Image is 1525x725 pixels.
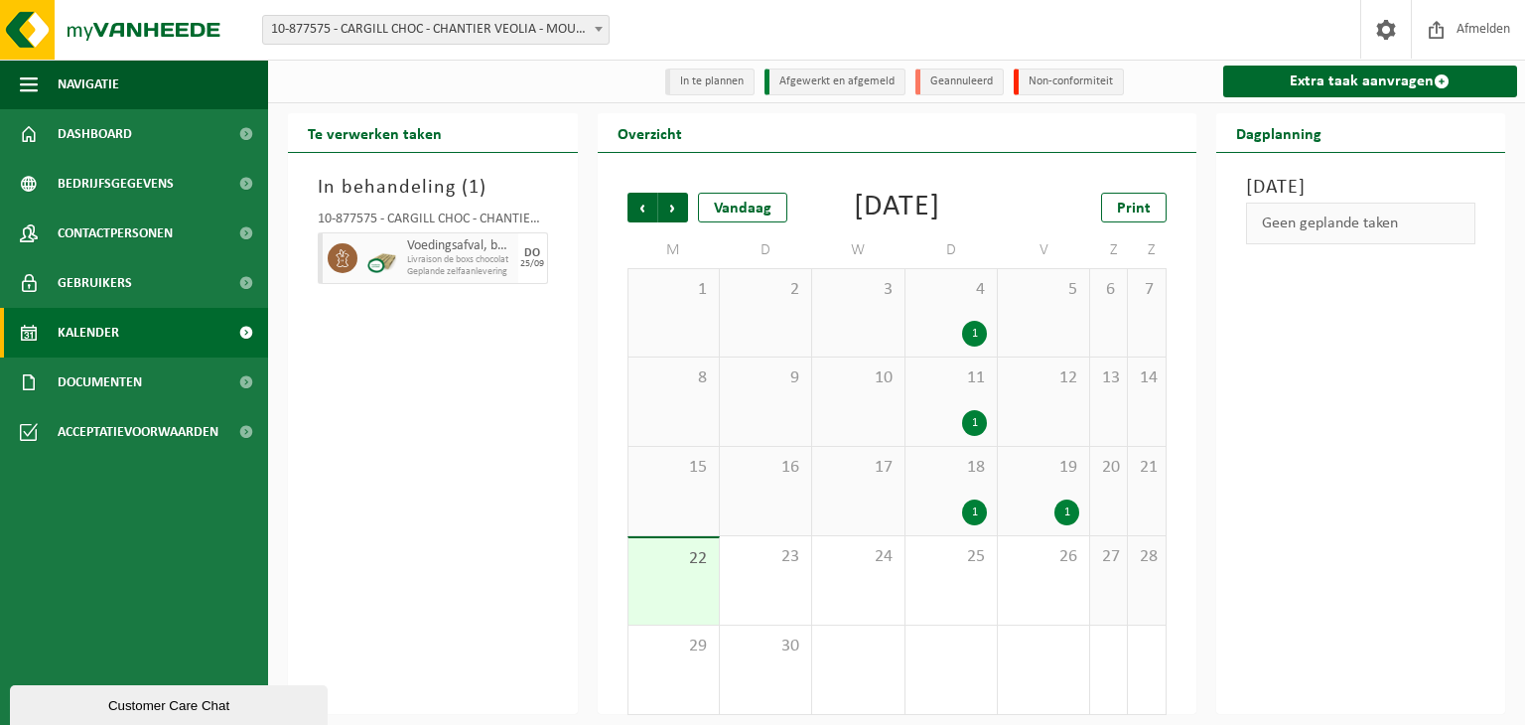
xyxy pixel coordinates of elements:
[962,410,987,436] div: 1
[905,232,998,268] td: D
[1138,367,1155,389] span: 14
[58,209,173,258] span: Contactpersonen
[854,193,940,222] div: [DATE]
[1100,367,1117,389] span: 13
[638,367,709,389] span: 8
[627,232,720,268] td: M
[915,457,987,479] span: 18
[730,636,801,657] span: 30
[1008,367,1079,389] span: 12
[1100,546,1117,568] span: 27
[10,681,332,725] iframe: chat widget
[288,113,462,152] h2: Te verwerken taken
[915,69,1004,95] li: Geannuleerd
[1138,279,1155,301] span: 7
[407,254,513,266] span: Livraison de boxs chocolat
[1008,279,1079,301] span: 5
[1100,457,1117,479] span: 20
[812,232,904,268] td: W
[658,193,688,222] span: Volgende
[1128,232,1166,268] td: Z
[58,60,119,109] span: Navigatie
[58,258,132,308] span: Gebruikers
[627,193,657,222] span: Vorige
[1216,113,1341,152] h2: Dagplanning
[730,546,801,568] span: 23
[638,279,709,301] span: 1
[962,500,987,525] div: 1
[58,159,174,209] span: Bedrijfsgegevens
[318,213,548,232] div: 10-877575 - CARGILL CHOC - CHANTIER VEOLIA - MOUSCRON
[730,457,801,479] span: 16
[318,173,548,203] h3: In behandeling ( )
[1117,201,1151,217] span: Print
[1008,457,1079,479] span: 19
[915,279,987,301] span: 4
[915,546,987,568] span: 25
[822,546,894,568] span: 24
[1100,279,1117,301] span: 6
[1090,232,1128,268] td: Z
[822,457,894,479] span: 17
[638,636,709,657] span: 29
[1138,457,1155,479] span: 21
[524,247,540,259] div: DO
[1246,173,1476,203] h3: [DATE]
[822,367,894,389] span: 10
[665,69,755,95] li: In te plannen
[58,308,119,358] span: Kalender
[730,279,801,301] span: 2
[469,178,480,198] span: 1
[638,548,709,570] span: 22
[262,15,610,45] span: 10-877575 - CARGILL CHOC - CHANTIER VEOLIA - MOUSCRON
[58,407,218,457] span: Acceptatievoorwaarden
[58,109,132,159] span: Dashboard
[1101,193,1167,222] a: Print
[720,232,812,268] td: D
[998,232,1090,268] td: V
[764,69,905,95] li: Afgewerkt en afgemeld
[58,358,142,407] span: Documenten
[698,193,787,222] div: Vandaag
[1054,500,1079,525] div: 1
[1138,546,1155,568] span: 28
[638,457,709,479] span: 15
[520,259,544,269] div: 25/09
[1246,203,1476,244] div: Geen geplande taken
[598,113,702,152] h2: Overzicht
[730,367,801,389] span: 9
[263,16,609,44] span: 10-877575 - CARGILL CHOC - CHANTIER VEOLIA - MOUSCRON
[1014,69,1124,95] li: Non-conformiteit
[407,238,513,254] span: Voedingsafval, bevat geen producten van dierlijke oorsprong, gemengde verpakking (exclusief glas)
[1223,66,1518,97] a: Extra taak aanvragen
[1008,546,1079,568] span: 26
[915,367,987,389] span: 11
[367,243,397,273] img: PB-CU
[962,321,987,347] div: 1
[407,266,513,278] span: Geplande zelfaanlevering
[822,279,894,301] span: 3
